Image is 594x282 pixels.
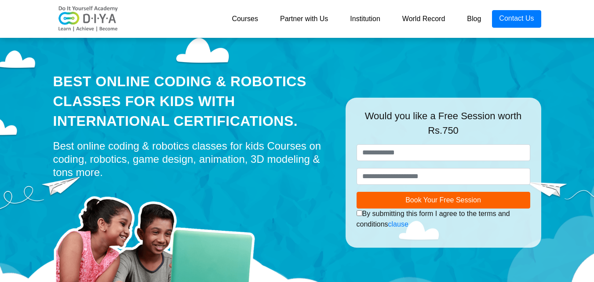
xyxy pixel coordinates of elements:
a: World Record [391,10,456,28]
div: By submitting this form I agree to the terms and conditions [357,209,530,230]
div: Best online coding & robotics classes for kids Courses on coding, robotics, game design, animatio... [53,139,332,179]
div: Best Online Coding & Robotics Classes for kids with International Certifications. [53,72,332,131]
a: clause [388,220,408,228]
a: Blog [456,10,492,28]
a: Partner with Us [269,10,339,28]
button: Book Your Free Session [357,192,530,209]
a: Contact Us [492,10,541,28]
img: logo-v2.png [53,6,124,32]
div: Would you like a Free Session worth Rs.750 [357,109,530,144]
a: Institution [339,10,391,28]
a: Courses [221,10,269,28]
span: Book Your Free Session [405,196,481,204]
